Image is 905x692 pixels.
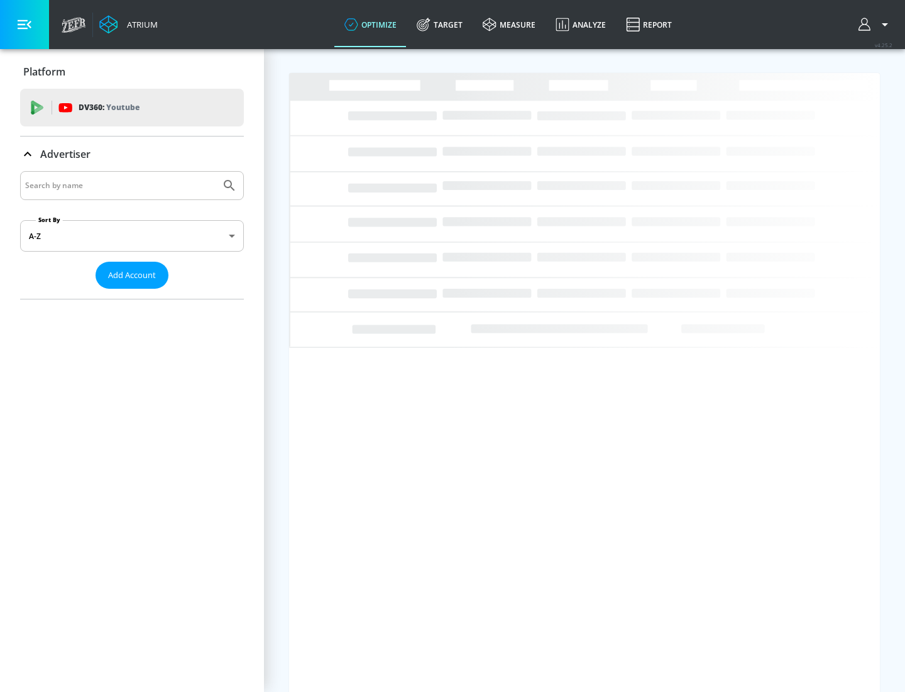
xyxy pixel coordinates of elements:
[36,216,63,224] label: Sort By
[875,42,892,48] span: v 4.25.2
[20,137,244,172] div: Advertiser
[616,2,682,47] a: Report
[20,220,244,252] div: A-Z
[79,101,140,114] p: DV360:
[20,89,244,126] div: DV360: Youtube
[96,262,168,289] button: Add Account
[99,15,158,34] a: Atrium
[20,289,244,299] nav: list of Advertiser
[40,147,90,161] p: Advertiser
[25,177,216,194] input: Search by name
[122,19,158,30] div: Atrium
[106,101,140,114] p: Youtube
[546,2,616,47] a: Analyze
[20,54,244,89] div: Platform
[407,2,473,47] a: Target
[334,2,407,47] a: optimize
[473,2,546,47] a: measure
[108,268,156,282] span: Add Account
[20,171,244,299] div: Advertiser
[23,65,65,79] p: Platform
